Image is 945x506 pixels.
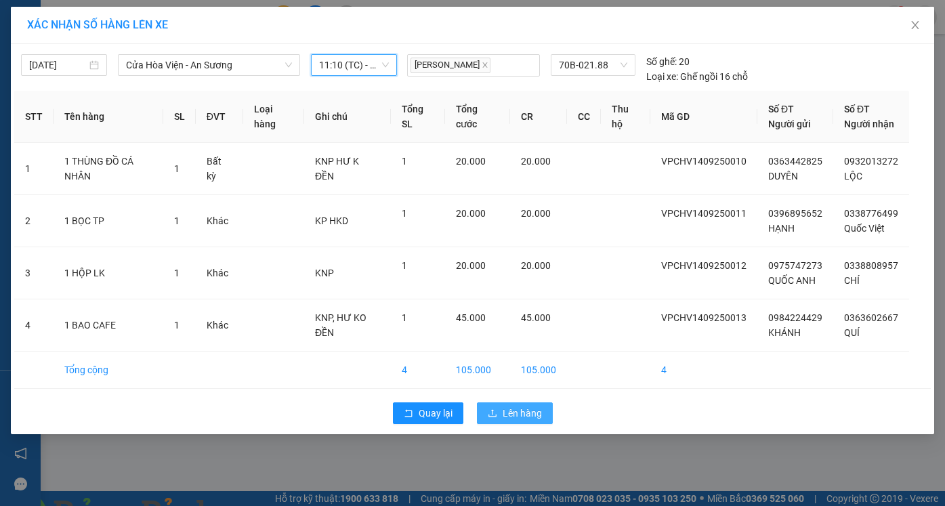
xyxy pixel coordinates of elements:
[445,352,510,389] td: 105.000
[650,352,757,389] td: 4
[844,327,860,338] span: QUÍ
[174,163,180,174] span: 1
[196,91,243,143] th: ĐVT
[521,208,551,219] span: 20.000
[174,320,180,331] span: 1
[477,402,553,424] button: uploadLên hàng
[482,62,488,68] span: close
[768,275,816,286] span: QUỐC ANH
[285,61,293,69] span: down
[54,247,163,299] td: 1 HỘP LK
[521,260,551,271] span: 20.000
[174,268,180,278] span: 1
[844,119,894,129] span: Người nhận
[163,91,196,143] th: SL
[402,208,407,219] span: 1
[844,223,885,234] span: Quốc Việt
[54,299,163,352] td: 1 BAO CAFE
[503,406,542,421] span: Lên hàng
[391,352,445,389] td: 4
[896,7,934,45] button: Close
[126,55,292,75] span: Cửa Hòa Viện - An Sương
[402,156,407,167] span: 1
[768,156,822,167] span: 0363442825
[559,55,627,75] span: 70B-021.88
[646,54,677,69] span: Số ghế:
[319,55,389,75] span: 11:10 (TC) - 70B-021.88
[844,104,870,114] span: Số ĐT
[196,195,243,247] td: Khác
[768,312,822,323] span: 0984224429
[14,299,54,352] td: 4
[315,268,334,278] span: KNP
[196,247,243,299] td: Khác
[391,91,445,143] th: Tổng SL
[488,408,497,419] span: upload
[445,91,510,143] th: Tổng cước
[243,91,304,143] th: Loại hàng
[14,195,54,247] td: 2
[456,156,486,167] span: 20.000
[402,312,407,323] span: 1
[315,156,359,182] span: KNP HƯ K ĐỀN
[768,208,822,219] span: 0396895652
[54,143,163,195] td: 1 THÙNG ĐỒ CÁ NHÂN
[14,247,54,299] td: 3
[844,312,898,323] span: 0363602667
[521,156,551,167] span: 20.000
[768,223,795,234] span: HẠNH
[768,327,801,338] span: KHÁNH
[54,91,163,143] th: Tên hàng
[661,208,747,219] span: VPCHV1409250011
[646,69,678,84] span: Loại xe:
[393,402,463,424] button: rollbackQuay lại
[419,406,453,421] span: Quay lại
[54,195,163,247] td: 1 BỌC TP
[844,156,898,167] span: 0932013272
[768,119,811,129] span: Người gửi
[456,208,486,219] span: 20.000
[315,215,348,226] span: KP HKD
[304,91,391,143] th: Ghi chú
[768,104,794,114] span: Số ĐT
[456,312,486,323] span: 45.000
[404,408,413,419] span: rollback
[14,143,54,195] td: 1
[844,260,898,271] span: 0338808957
[650,91,757,143] th: Mã GD
[54,352,163,389] td: Tổng cộng
[910,20,921,30] span: close
[29,58,87,72] input: 14/09/2025
[844,171,862,182] span: LỘC
[27,18,168,31] span: XÁC NHẬN SỐ HÀNG LÊN XE
[510,352,567,389] td: 105.000
[661,156,747,167] span: VPCHV1409250010
[315,312,366,338] span: KNP, HƯ KO ĐỀN
[768,171,798,182] span: DUYÊN
[196,143,243,195] td: Bất kỳ
[601,91,650,143] th: Thu hộ
[14,91,54,143] th: STT
[646,54,690,69] div: 20
[521,312,551,323] span: 45.000
[661,312,747,323] span: VPCHV1409250013
[661,260,747,271] span: VPCHV1409250012
[196,299,243,352] td: Khác
[768,260,822,271] span: 0975747273
[411,58,490,73] span: [PERSON_NAME]
[844,208,898,219] span: 0338776499
[646,69,748,84] div: Ghế ngồi 16 chỗ
[567,91,601,143] th: CC
[510,91,567,143] th: CR
[456,260,486,271] span: 20.000
[402,260,407,271] span: 1
[844,275,860,286] span: CHÍ
[174,215,180,226] span: 1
